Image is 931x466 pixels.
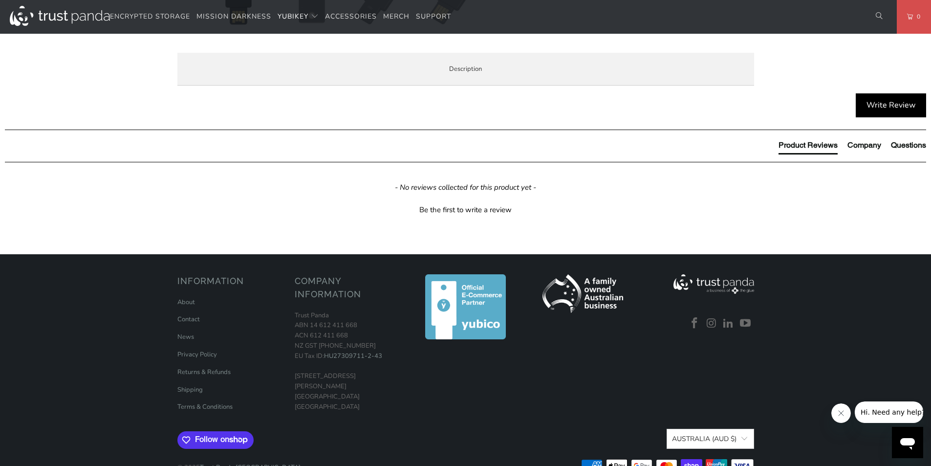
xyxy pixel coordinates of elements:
[325,5,377,28] a: Accessories
[688,317,702,330] a: Trust Panda Australia on Facebook
[177,53,754,86] label: Description
[278,5,319,28] summary: YubiKey
[892,427,923,458] iframe: Button to launch messaging window
[831,403,851,423] iframe: Close message
[110,12,190,21] span: Encrypted Storage
[383,12,410,21] span: Merch
[416,5,451,28] a: Support
[419,205,512,215] div: Be the first to write a review
[891,140,926,151] div: Questions
[110,5,190,28] a: Encrypted Storage
[416,12,451,21] span: Support
[856,93,926,118] div: Write Review
[855,401,923,423] iframe: Message from company
[278,12,308,21] span: YubiKey
[177,385,203,394] a: Shipping
[325,12,377,21] span: Accessories
[177,350,217,359] a: Privacy Policy
[324,352,382,360] a: HU27309711-2-43
[395,182,536,193] em: - No reviews collected for this product yet -
[177,315,200,324] a: Contact
[779,140,838,151] div: Product Reviews
[847,140,881,151] div: Company
[196,5,271,28] a: Mission Darkness
[721,317,736,330] a: Trust Panda Australia on LinkedIn
[177,368,231,377] a: Returns & Refunds
[177,333,194,341] a: News
[110,5,451,28] nav: Translation missing: en.navigation.header.main_nav
[196,12,271,21] span: Mission Darkness
[6,7,70,15] span: Hi. Need any help?
[5,202,926,215] div: Be the first to write a review
[10,6,110,26] img: Trust Panda Australia
[177,402,233,411] a: Terms & Conditions
[704,317,719,330] a: Trust Panda Australia on Instagram
[383,5,410,28] a: Merch
[738,317,753,330] a: Trust Panda Australia on YouTube
[177,298,195,307] a: About
[295,311,402,412] p: Trust Panda ABN 14 612 411 668 ACN 612 411 668 NZ GST [PHONE_NUMBER] EU Tax ID: [STREET_ADDRESS][...
[779,140,926,159] div: Reviews Tabs
[667,429,754,449] button: Australia (AUD $)
[913,11,921,22] span: 0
